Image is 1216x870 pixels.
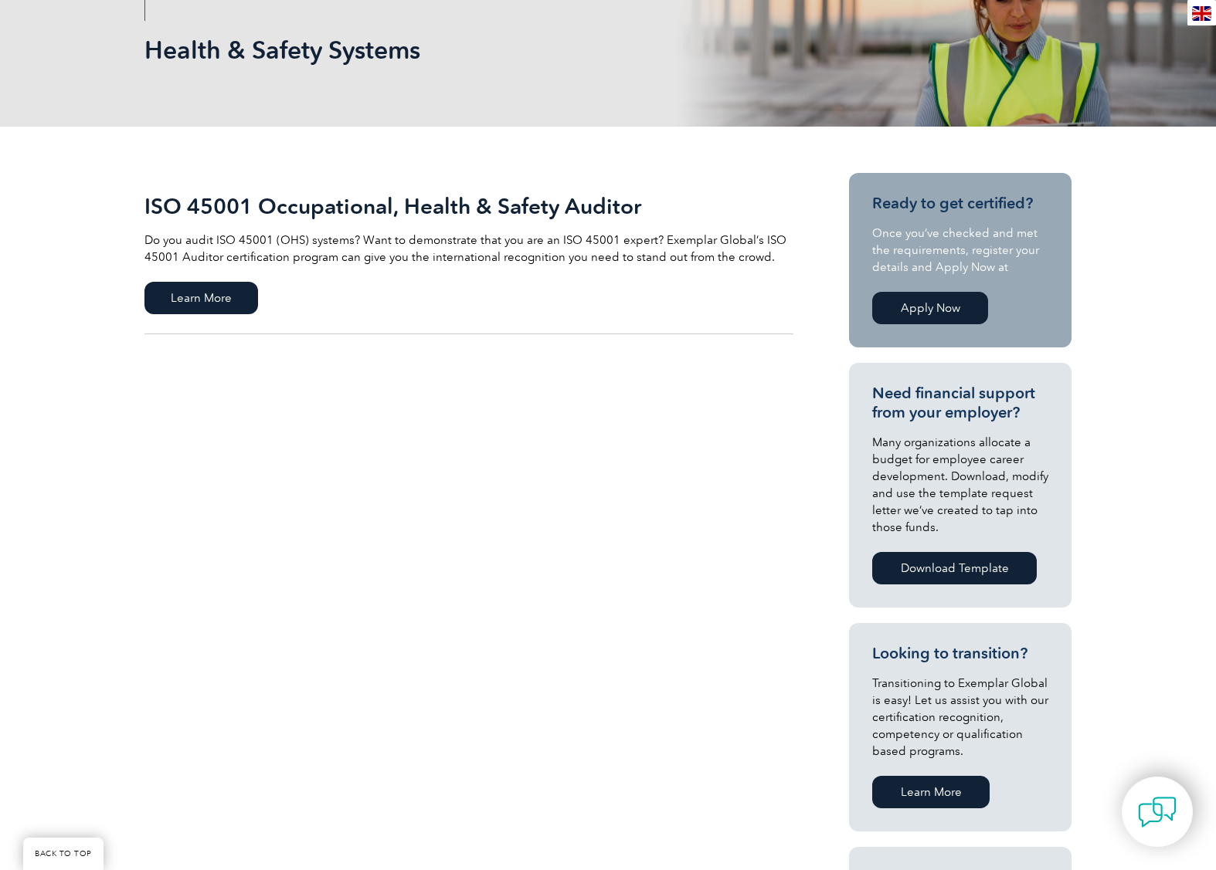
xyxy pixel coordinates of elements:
[144,173,793,334] a: ISO 45001 Occupational, Health & Safety Auditor Do you audit ISO 45001 (OHS) systems? Want to dem...
[872,434,1048,536] p: Many organizations allocate a budget for employee career development. Download, modify and use th...
[144,232,793,266] p: Do you audit ISO 45001 (OHS) systems? Want to demonstrate that you are an ISO 45001 expert? Exemp...
[1138,793,1177,831] img: contact-chat.png
[872,776,990,808] a: Learn More
[872,225,1048,276] p: Once you’ve checked and met the requirements, register your details and Apply Now at
[144,35,738,65] h1: Health & Safety Systems
[872,384,1048,422] h3: Need financial support from your employer?
[872,292,988,324] a: Apply Now
[872,552,1037,584] a: Download Template
[144,282,258,314] span: Learn More
[872,644,1048,663] h3: Looking to transition?
[872,194,1048,213] h3: Ready to get certified?
[144,194,793,218] h2: ISO 45001 Occupational, Health & Safety Auditor
[1192,6,1211,21] img: en
[23,838,104,870] a: BACK TO TOP
[872,675,1048,760] p: Transitioning to Exemplar Global is easy! Let us assist you with our certification recognition, c...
